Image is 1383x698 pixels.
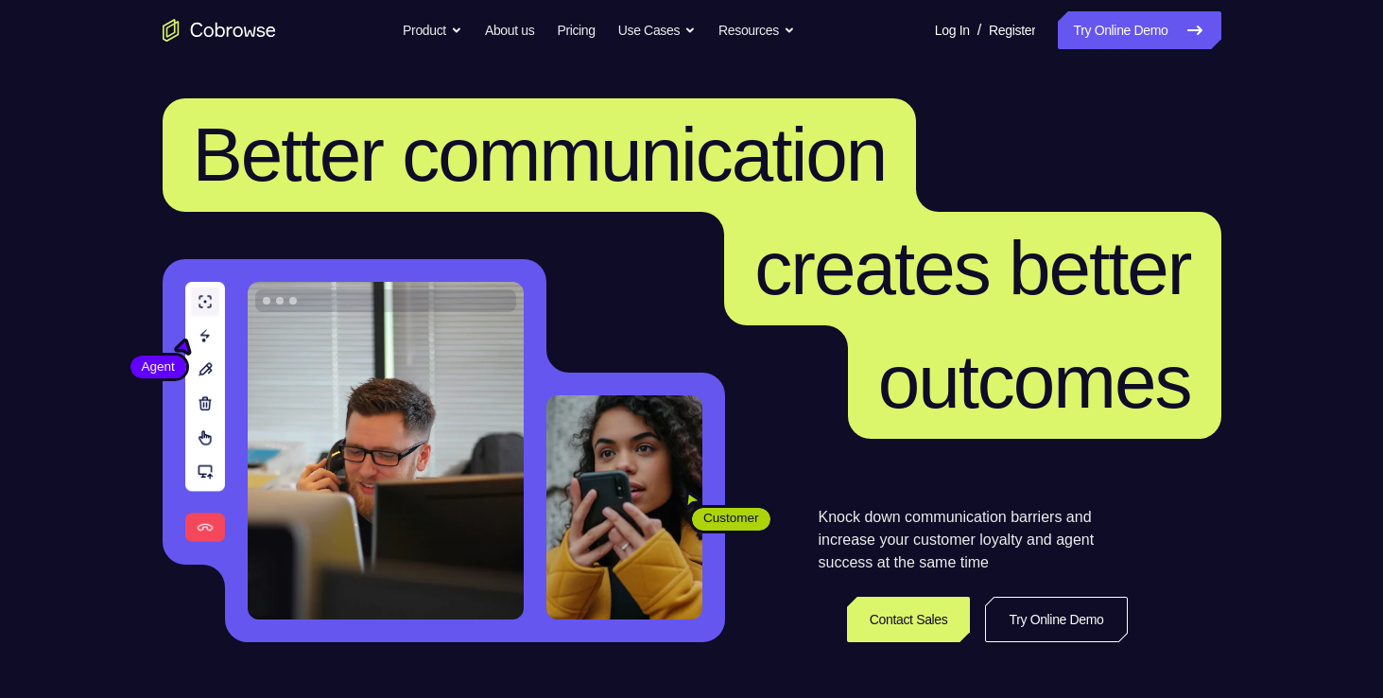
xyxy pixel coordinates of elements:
span: outcomes [878,340,1191,424]
a: Try Online Demo [985,597,1127,642]
span: creates better [754,226,1190,310]
a: Contact Sales [847,597,971,642]
a: About us [485,11,534,49]
a: Register [989,11,1035,49]
img: A customer support agent talking on the phone [248,282,524,619]
button: Resources [718,11,795,49]
a: Pricing [557,11,595,49]
p: Knock down communication barriers and increase your customer loyalty and agent success at the sam... [819,506,1128,574]
button: Use Cases [618,11,696,49]
a: Log In [935,11,970,49]
span: Better communication [193,113,887,197]
button: Product [403,11,462,49]
a: Go to the home page [163,19,276,42]
img: A customer holding their phone [546,395,702,619]
a: Try Online Demo [1058,11,1220,49]
span: / [977,19,981,42]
